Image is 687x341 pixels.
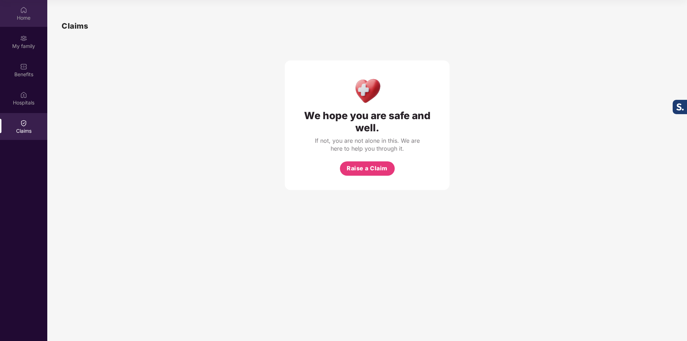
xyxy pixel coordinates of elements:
img: svg+xml;base64,PHN2ZyB3aWR0aD0iMjAiIGhlaWdodD0iMjAiIHZpZXdCb3g9IjAgMCAyMCAyMCIgZmlsbD0ibm9uZSIgeG... [20,35,27,42]
h1: Claims [62,20,88,32]
div: We hope you are safe and well. [299,109,435,134]
div: If not, you are not alone in this. We are here to help you through it. [313,137,421,152]
span: Raise a Claim [347,164,388,173]
img: svg+xml;base64,PHN2ZyBpZD0iSG9zcGl0YWxzIiB4bWxucz0iaHR0cDovL3d3dy53My5vcmcvMjAwMC9zdmciIHdpZHRoPS... [20,91,27,98]
img: svg+xml;base64,PHN2ZyBpZD0iQ2xhaW0iIHhtbG5zPSJodHRwOi8vd3d3LnczLm9yZy8yMDAwL3N2ZyIgd2lkdGg9IjIwIi... [20,120,27,127]
button: Raise a Claim [340,161,395,176]
img: svg+xml;base64,PHN2ZyBpZD0iQmVuZWZpdHMiIHhtbG5zPSJodHRwOi8vd3d3LnczLm9yZy8yMDAwL3N2ZyIgd2lkdGg9Ij... [20,63,27,70]
img: Health Care [352,75,383,106]
img: svg+xml;base64,PHN2ZyBpZD0iSG9tZSIgeG1sbnM9Imh0dHA6Ly93d3cudzMub3JnLzIwMDAvc3ZnIiB3aWR0aD0iMjAiIG... [20,6,27,14]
